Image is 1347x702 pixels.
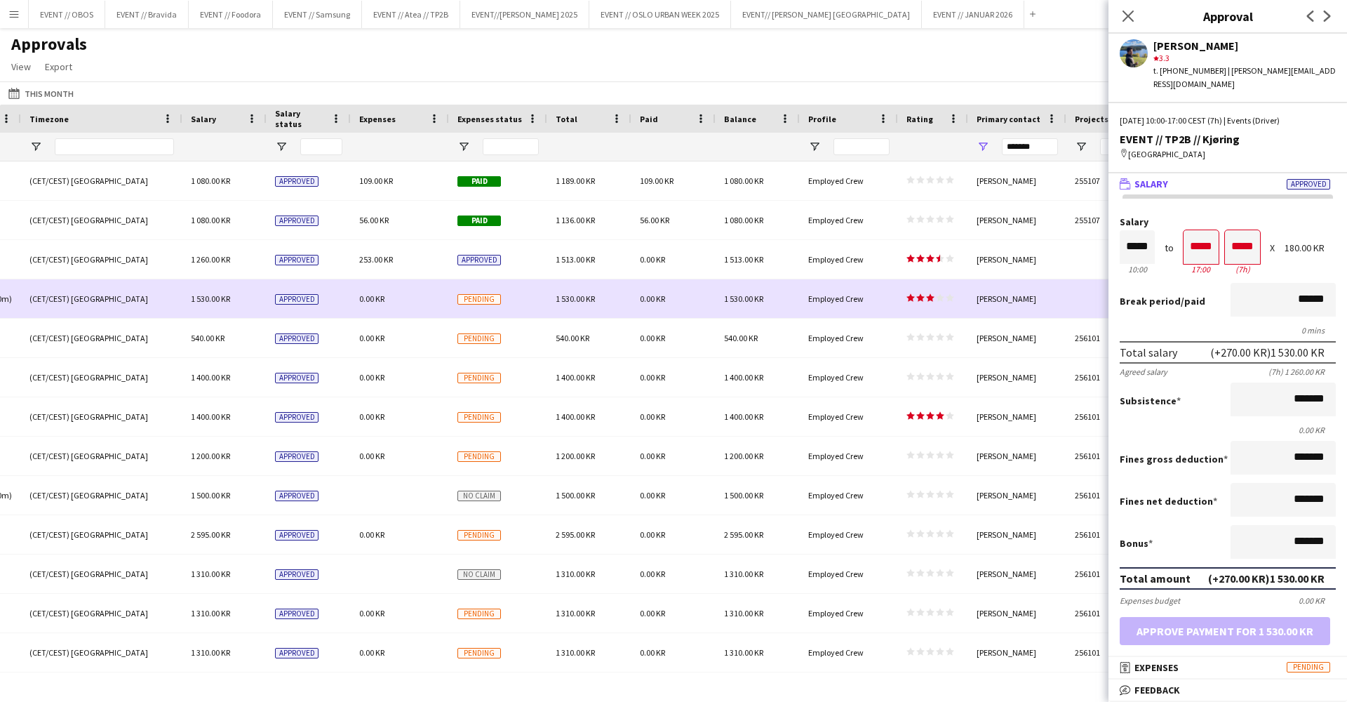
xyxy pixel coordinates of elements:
div: [PERSON_NAME] [968,476,1066,515]
input: Expenses status Filter Input [483,138,539,155]
span: 0.00 KR [640,490,665,501]
div: (CET/CEST) [GEOGRAPHIC_DATA] [21,201,182,239]
span: Projects [1075,114,1108,124]
mat-expansion-panel-header: SalaryApproved [1108,173,1347,194]
div: (CET/CEST) [GEOGRAPHIC_DATA] [21,594,182,633]
span: 1 136.00 KR [556,215,595,225]
button: EVENT // Atea // TP2B [362,1,460,28]
div: 256101 [1066,437,1165,475]
div: (CET/CEST) [GEOGRAPHIC_DATA] [21,240,182,279]
button: EVENT//[PERSON_NAME] 2025 [460,1,589,28]
span: 0.00 KR [640,451,665,461]
div: [PERSON_NAME] [968,201,1066,239]
span: 56.00 KR [640,215,669,225]
button: Open Filter Menu [457,140,470,153]
span: 2 595.00 KR [191,529,230,540]
div: [PERSON_NAME] [968,633,1066,672]
div: 256101 [1066,358,1165,397]
span: Approved [275,255,319,265]
span: 1 310.00 KR [191,647,230,658]
span: 0.00 KR [359,529,384,540]
div: (CET/CEST) [GEOGRAPHIC_DATA] [21,358,182,397]
div: 256101 [1066,594,1165,633]
input: Projects Filter Input [1100,138,1156,155]
span: 1 080.00 KR [724,215,763,225]
span: 2 595.00 KR [724,529,763,540]
span: 0.00 KR [359,647,384,658]
span: 1 310.00 KR [191,569,230,579]
div: (CET/CEST) [GEOGRAPHIC_DATA] [21,397,182,436]
button: EVENT // Foodora [189,1,273,28]
span: Approved [275,530,319,541]
a: Export [39,58,78,76]
span: 1 400.00 KR [191,372,230,383]
div: (CET/CEST) [GEOGRAPHIC_DATA] [21,437,182,475]
span: Balance [724,114,756,124]
div: [GEOGRAPHIC_DATA] [1120,148,1336,161]
div: EVENT // TP2B // Kjøring [1120,133,1336,145]
div: X [1270,243,1275,253]
label: Salary [1120,217,1336,227]
label: Bonus [1120,537,1153,550]
span: 1 200.00 KR [556,451,595,461]
span: 0.00 KR [640,529,665,540]
div: Total amount [1120,571,1191,585]
span: 1 513.00 KR [724,254,763,265]
div: [PERSON_NAME] [968,437,1066,475]
div: 256101 [1066,515,1165,554]
div: 256101 [1066,397,1165,436]
span: Timezone [29,114,69,124]
span: Approved [275,373,319,383]
span: 0.00 KR [640,293,665,304]
button: EVENT // Samsung [273,1,362,28]
label: Subsistence [1120,395,1181,407]
input: Timezone Filter Input [55,138,174,155]
span: Employed Crew [808,411,864,422]
span: 1 530.00 KR [191,293,230,304]
div: (CET/CEST) [GEOGRAPHIC_DATA] [21,633,182,672]
span: Employed Crew [808,451,864,461]
div: 3.3 [1153,52,1336,65]
div: 0.00 KR [1120,425,1336,435]
span: Pending [457,451,501,462]
button: Open Filter Menu [275,140,288,153]
span: Pending [457,412,501,423]
span: Employed Crew [808,569,864,579]
div: 256101 [1066,555,1165,593]
span: Pending [457,609,501,619]
span: Export [45,60,72,73]
input: Salary status Filter Input [300,138,342,155]
button: Open Filter Menu [977,140,989,153]
span: Approved [275,451,319,462]
div: 255107 [1066,201,1165,239]
div: (CET/CEST) [GEOGRAPHIC_DATA] [21,319,182,357]
div: [PERSON_NAME] [968,161,1066,200]
span: Approved [275,609,319,619]
span: 1 500.00 KR [556,490,595,501]
div: 0 mins [1120,325,1336,336]
span: Expenses status [457,114,522,124]
span: 1 530.00 KR [556,293,595,304]
span: Employed Crew [808,293,864,304]
div: [DATE] 10:00-17:00 CEST (7h) | Events (Driver) [1120,114,1336,127]
div: 256101 [1066,319,1165,357]
div: (CET/CEST) [GEOGRAPHIC_DATA] [21,161,182,200]
span: 1 310.00 KR [191,608,230,618]
span: Employed Crew [808,372,864,383]
mat-expansion-panel-header: Feedback [1108,680,1347,701]
div: (CET/CEST) [GEOGRAPHIC_DATA] [21,279,182,318]
button: Open Filter Menu [1075,140,1087,153]
div: [PERSON_NAME] [1153,39,1336,52]
div: 256101 [1066,633,1165,672]
span: 0.00 KR [640,647,665,658]
input: Profile Filter Input [833,138,890,155]
span: 1 200.00 KR [724,451,763,461]
a: View [6,58,36,76]
span: 0.00 KR [640,254,665,265]
span: Approved [275,333,319,344]
span: 1 310.00 KR [724,647,763,658]
span: Primary contact [977,114,1040,124]
label: Fines net deduction [1120,495,1217,508]
div: (CET/CEST) [GEOGRAPHIC_DATA] [21,555,182,593]
div: [PERSON_NAME] [968,358,1066,397]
